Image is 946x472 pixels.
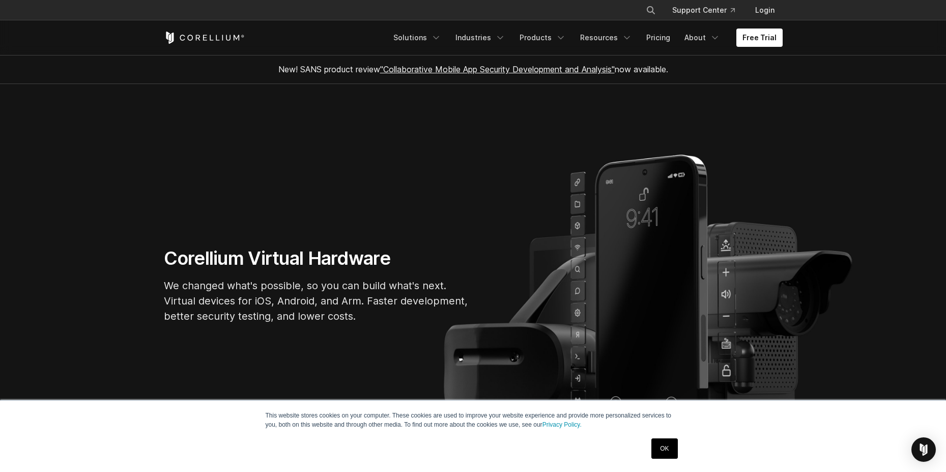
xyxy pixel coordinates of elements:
a: Pricing [640,29,676,47]
div: Navigation Menu [387,29,783,47]
a: About [678,29,726,47]
a: Support Center [664,1,743,19]
p: This website stores cookies on your computer. These cookies are used to improve your website expe... [266,411,681,429]
p: We changed what's possible, so you can build what's next. Virtual devices for iOS, Android, and A... [164,278,469,324]
a: Solutions [387,29,447,47]
h1: Corellium Virtual Hardware [164,247,469,270]
div: Open Intercom Messenger [911,437,936,462]
a: "Collaborative Mobile App Security Development and Analysis" [380,64,615,74]
a: Industries [449,29,511,47]
a: Corellium Home [164,32,245,44]
a: OK [651,438,677,459]
button: Search [642,1,660,19]
a: Products [513,29,572,47]
span: New! SANS product review now available. [278,64,668,74]
a: Login [747,1,783,19]
a: Privacy Policy. [542,421,582,428]
a: Resources [574,29,638,47]
a: Free Trial [736,29,783,47]
div: Navigation Menu [634,1,783,19]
